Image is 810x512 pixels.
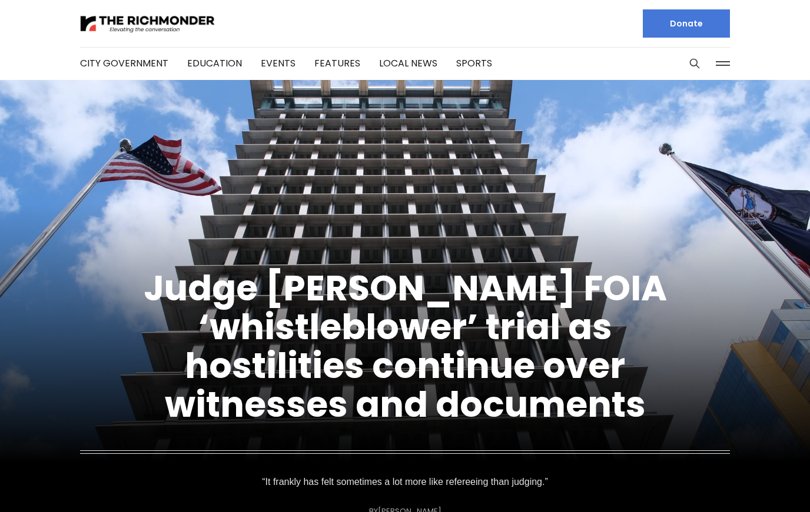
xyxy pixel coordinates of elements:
a: Local News [379,56,437,70]
button: Search this site [686,55,703,72]
p: “It frankly has felt sometimes a lot more like refereeing than judging.” [262,474,548,490]
a: Features [314,56,360,70]
a: Education [187,56,242,70]
a: Donate [643,9,730,38]
a: City Government [80,56,168,70]
a: Judge [PERSON_NAME] FOIA ‘whistleblower’ trial as hostilities continue over witnesses and documents [144,263,667,429]
a: Events [261,56,296,70]
iframe: portal-trigger [710,454,810,512]
img: The Richmonder [80,14,215,34]
a: Sports [456,56,492,70]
